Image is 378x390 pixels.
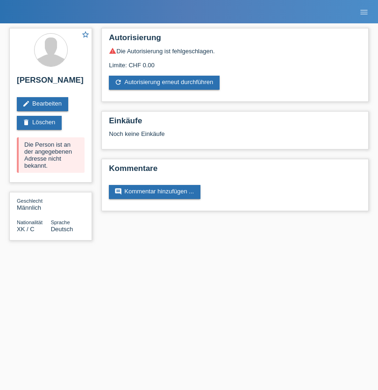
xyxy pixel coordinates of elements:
a: editBearbeiten [17,97,68,111]
span: Geschlecht [17,198,43,204]
i: menu [359,7,369,17]
a: star_border [81,30,90,40]
i: refresh [114,78,122,86]
a: commentKommentar hinzufügen ... [109,185,200,199]
div: Die Person ist an der angegebenen Adresse nicht bekannt. [17,137,85,173]
h2: Autorisierung [109,33,361,47]
h2: Einkäufe [109,116,361,130]
i: delete [22,119,30,126]
div: Limite: CHF 0.00 [109,55,361,69]
h2: [PERSON_NAME] [17,76,85,90]
i: edit [22,100,30,107]
i: warning [109,47,116,55]
a: refreshAutorisierung erneut durchführen [109,76,220,90]
span: Sprache [51,220,70,225]
span: Kosovo / C / 07.12.2016 [17,226,35,233]
span: Nationalität [17,220,43,225]
div: Noch keine Einkäufe [109,130,361,144]
h2: Kommentare [109,164,361,178]
a: menu [355,9,373,14]
i: comment [114,188,122,195]
div: Männlich [17,197,51,211]
a: deleteLöschen [17,116,62,130]
span: Deutsch [51,226,73,233]
i: star_border [81,30,90,39]
div: Die Autorisierung ist fehlgeschlagen. [109,47,361,55]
